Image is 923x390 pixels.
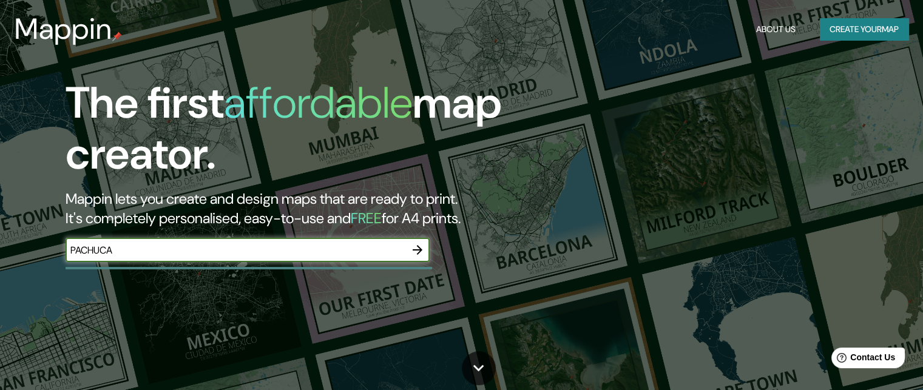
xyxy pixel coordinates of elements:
button: Create yourmap [820,18,908,41]
h2: Mappin lets you create and design maps that are ready to print. It's completely personalised, eas... [66,189,527,228]
iframe: Help widget launcher [815,343,910,377]
button: About Us [751,18,800,41]
h5: FREE [351,209,382,227]
h1: affordable [224,75,413,131]
input: Choose your favourite place [66,243,405,257]
h1: The first map creator. [66,78,527,189]
img: mappin-pin [112,32,122,41]
h3: Mappin [15,12,112,46]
